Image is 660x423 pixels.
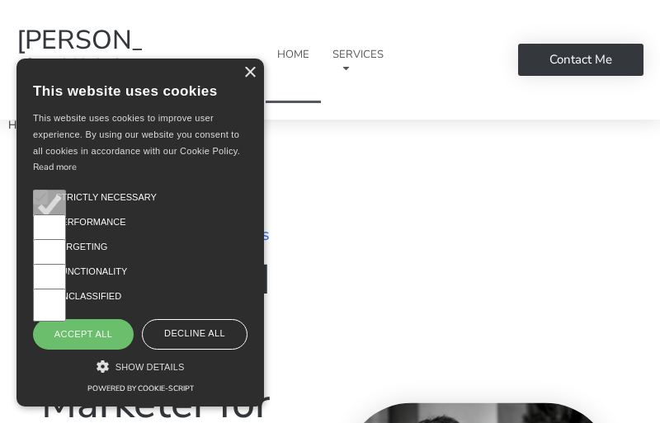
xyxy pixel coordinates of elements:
a: [PERSON_NAME] [16,27,142,54]
a: Home [266,16,321,103]
span: Functionality [55,265,127,279]
div: Accept all [33,319,134,349]
iframe: Chat Widget [363,232,660,423]
div: Show details [33,358,247,374]
p: Growth Marketing Specialist [16,54,142,93]
span: Strictly necessary [55,190,157,204]
a: Contact Me [518,44,643,76]
span: Performance [55,215,126,229]
span: Show details [115,362,185,372]
span: Contact Me [549,54,612,66]
span: Home [8,117,39,133]
span: Targeting [55,240,107,254]
nav: Menu [142,16,518,103]
a: Powered by cookie-script [87,385,194,392]
span: Unclassified [55,289,121,303]
a: Services [321,16,395,103]
div: Decline all [142,319,247,349]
